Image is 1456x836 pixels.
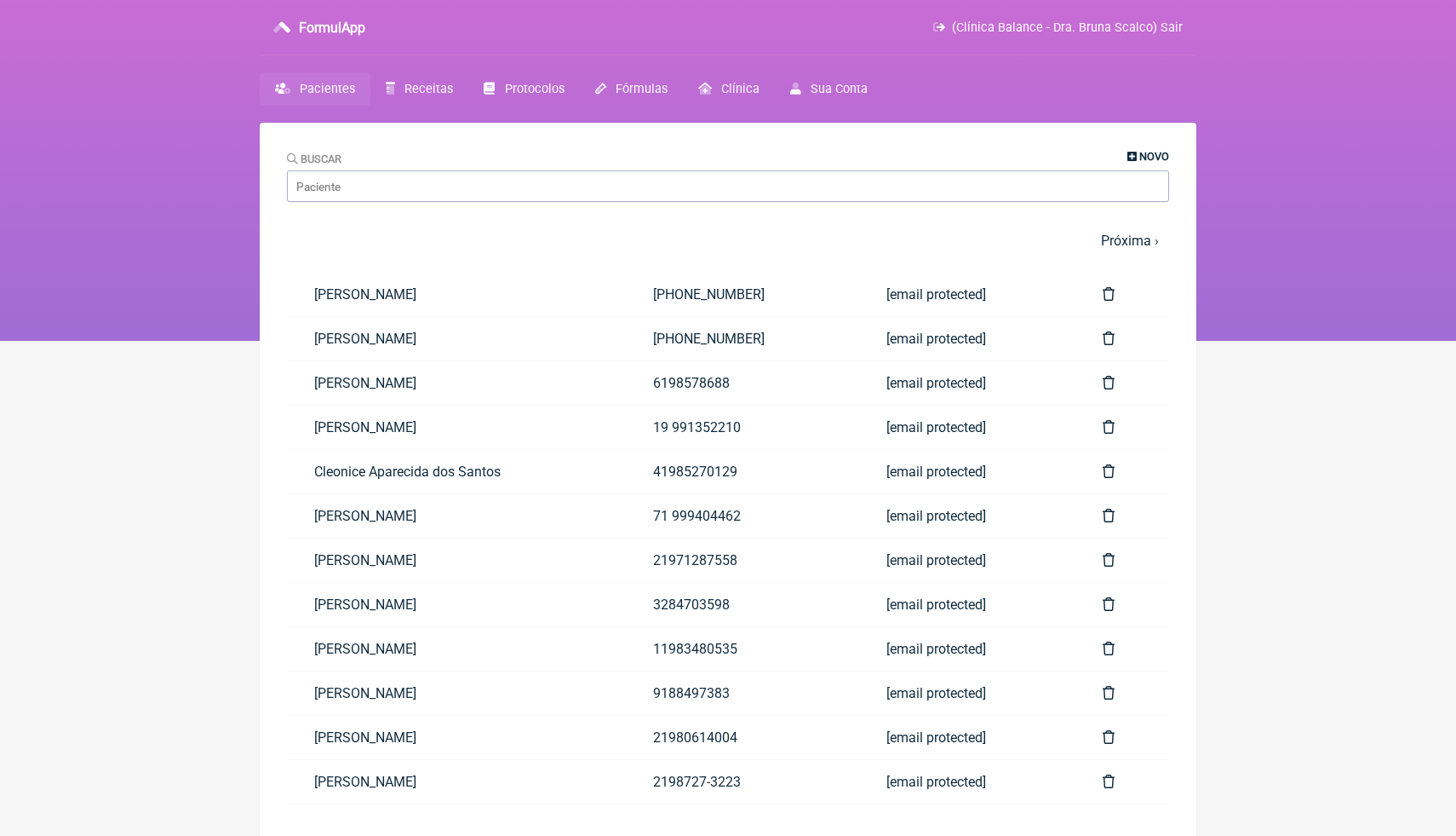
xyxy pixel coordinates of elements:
a: [PERSON_NAME] [287,760,626,804]
a: [PERSON_NAME] [287,361,626,405]
span: [email protected] [886,375,986,391]
a: [email protected] [859,672,1075,715]
a: [email protected] [859,317,1075,360]
a: [PERSON_NAME] [287,273,626,316]
a: [PERSON_NAME] [287,539,626,582]
a: 19 991352210 [626,406,859,449]
a: [email protected] [859,406,1075,449]
h3: FormulApp [299,20,365,36]
a: [email protected] [859,716,1075,759]
a: 2198727-3223 [626,760,859,804]
span: [email protected] [886,729,986,746]
a: 6198578688 [626,361,859,405]
a: Fórmulas [580,72,683,106]
span: [email protected] [886,552,986,568]
span: Novo [1139,150,1169,163]
a: 71 999404462 [626,494,859,538]
a: Novo [1127,150,1169,163]
a: [email protected] [859,273,1075,316]
a: [PERSON_NAME] [287,627,626,671]
a: [email protected] [859,450,1075,493]
a: [email protected] [859,627,1075,671]
a: Receitas [370,72,468,106]
a: Próxima › [1101,233,1159,249]
a: 21980614004 [626,716,859,759]
a: [email protected] [859,539,1075,582]
span: [email protected] [886,685,986,701]
span: Fórmulas [616,82,668,96]
span: Sua Conta [811,82,868,96]
a: [PERSON_NAME] [287,317,626,360]
a: [email protected] [859,494,1075,538]
span: Clínica [721,82,760,96]
span: [email protected] [886,508,986,524]
a: Protocolos [468,72,579,106]
a: 21971287558 [626,539,859,582]
a: Pacientes [260,72,370,106]
a: 3284703598 [626,583,859,626]
a: 11983480535 [626,627,859,671]
a: Sua Conta [775,72,883,106]
a: [PHONE_NUMBER] [626,317,859,360]
span: (Clínica Balance - Dra. Bruna Scalco) Sair [952,20,1183,35]
label: Buscar [287,153,341,165]
a: [PHONE_NUMBER] [626,273,859,316]
a: [PERSON_NAME] [287,406,626,449]
a: Clínica [683,72,775,106]
span: [email protected] [886,641,986,657]
span: [email protected] [886,419,986,435]
a: [PERSON_NAME] [287,672,626,715]
span: [email protected] [886,331,986,347]
a: 41985270129 [626,450,859,493]
input: Paciente [287,170,1169,202]
a: Cleonice Aparecida dos Santos [287,450,626,493]
span: [email protected] [886,464,986,480]
span: [email protected] [886,597,986,613]
a: [email protected] [859,583,1075,626]
a: [email protected] [859,361,1075,405]
span: Receitas [404,82,453,96]
a: 9188497383 [626,672,859,715]
span: Pacientes [300,82,355,96]
span: [email protected] [886,286,986,303]
nav: pager [287,222,1169,259]
a: [email protected] [859,760,1075,804]
a: [PERSON_NAME] [287,716,626,759]
a: [PERSON_NAME] [287,494,626,538]
a: (Clínica Balance - Dra. Bruna Scalco) Sair [933,20,1183,35]
a: [PERSON_NAME] [287,583,626,626]
span: Protocolos [505,82,565,96]
span: [email protected] [886,774,986,790]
